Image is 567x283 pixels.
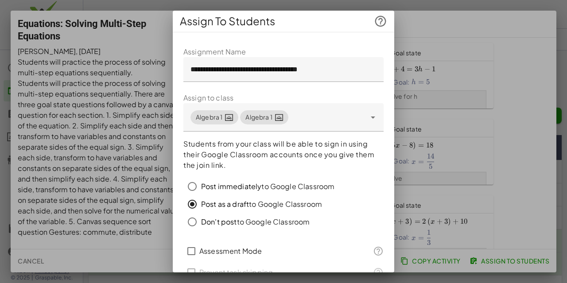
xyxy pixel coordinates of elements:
label: Assessment Mode [199,240,262,262]
div: to Google Classroom [201,199,322,209]
span: Don't post [201,217,237,226]
div: Algebra 1 [245,112,283,122]
span: Post as a draft [201,199,249,209]
div: to Google Classroom [201,217,310,227]
label: Assign to class [183,93,233,103]
span: Post immediately [201,182,261,191]
label: Assignment Name [183,47,246,57]
div: Algebra 1 [196,112,233,122]
p: Students from your class will be able to sign in using their Google Classroom accounts once you g... [183,139,384,171]
div: to Google Classroom [201,181,334,192]
span: Assign To Students [180,14,275,28]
